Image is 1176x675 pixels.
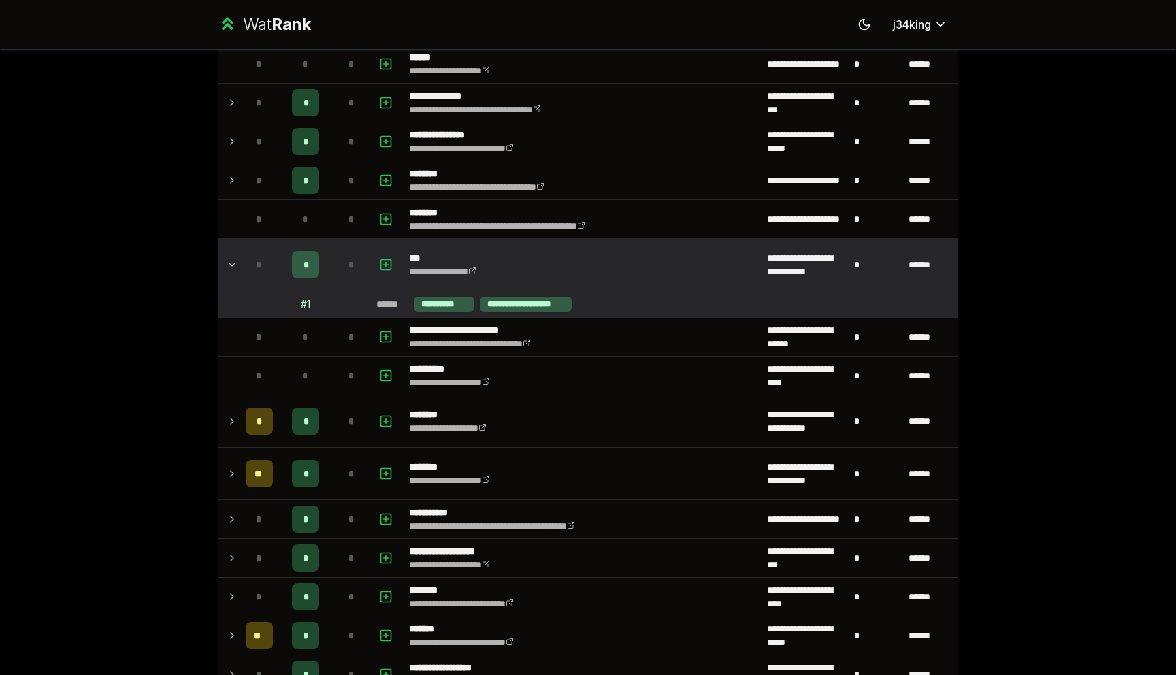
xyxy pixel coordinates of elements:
div: # 1 [301,297,310,311]
button: j34king [882,12,958,37]
a: WatRank [218,14,311,35]
div: Wat [243,14,311,35]
span: Rank [272,14,311,34]
span: j34king [893,16,931,33]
